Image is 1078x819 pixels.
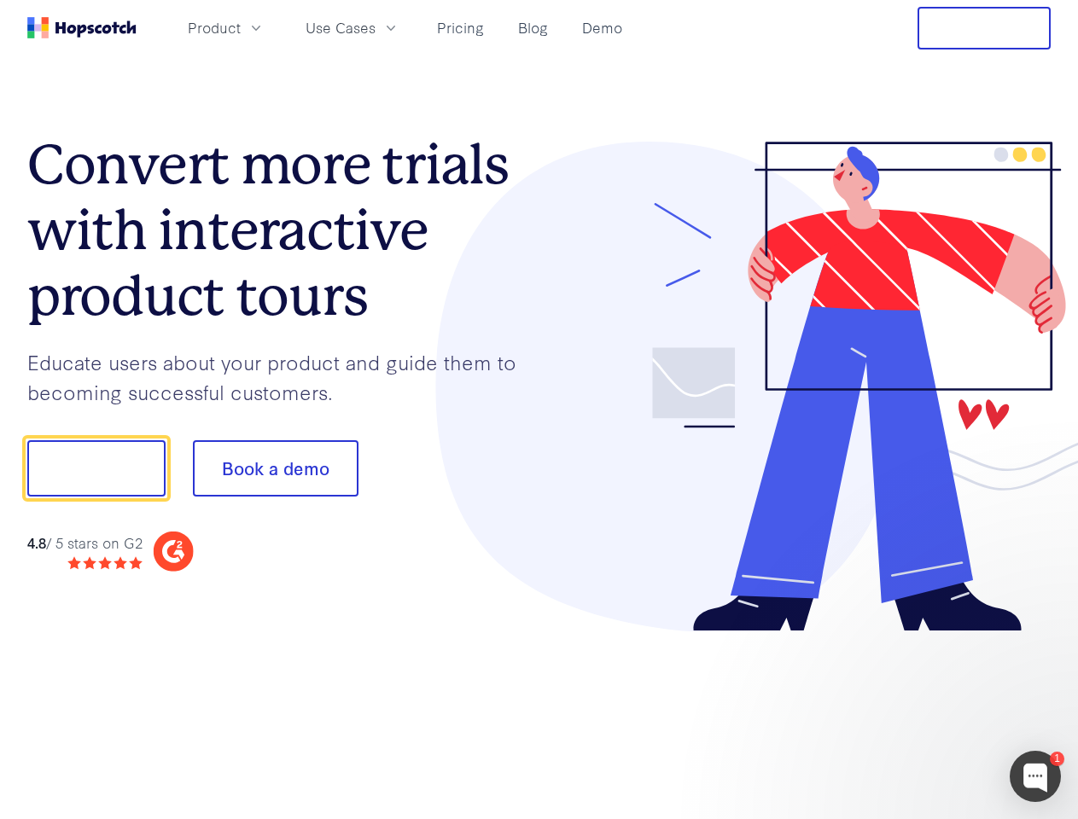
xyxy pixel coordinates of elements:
span: Product [188,17,241,38]
p: Educate users about your product and guide them to becoming successful customers. [27,347,539,406]
button: Free Trial [918,7,1051,49]
a: Demo [575,14,629,42]
div: / 5 stars on G2 [27,532,143,554]
h1: Convert more trials with interactive product tours [27,132,539,328]
button: Use Cases [295,14,410,42]
span: Use Cases [306,17,376,38]
div: 1 [1050,752,1064,766]
button: Book a demo [193,440,358,497]
a: Home [27,17,137,38]
a: Pricing [430,14,491,42]
a: Blog [511,14,555,42]
button: Product [178,14,275,42]
strong: 4.8 [27,532,46,552]
button: Show me! [27,440,166,497]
